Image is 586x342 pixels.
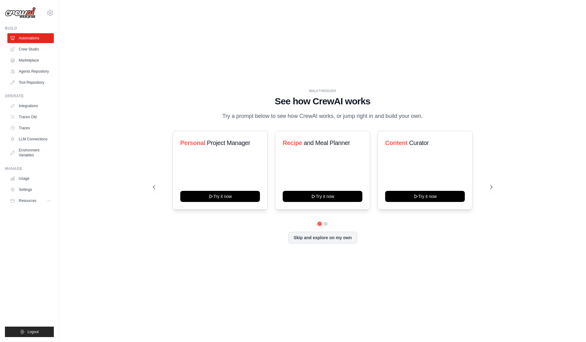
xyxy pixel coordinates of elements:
a: Settings [7,185,54,195]
span: Resources [19,198,36,203]
span: Curator [409,139,429,146]
a: Tool Repository [7,78,54,87]
a: Marketplace [7,55,54,65]
button: Try it now [283,191,362,202]
a: Usage [7,174,54,183]
button: Try it now [180,191,260,202]
a: LLM Connections [7,134,54,144]
p: Try a prompt below to see how CrewAI works, or jump right in and build your own. [219,112,426,121]
a: Integrations [7,101,54,111]
button: Try it now [385,191,465,202]
h1: See how CrewAI works [153,96,492,107]
div: WALKTHROUGH [153,89,492,93]
a: Traces [7,123,54,133]
button: Logout [5,327,54,337]
a: Automations [7,33,54,43]
a: Environment Variables [7,145,54,160]
a: Agents Repository [7,66,54,76]
div: Operate [5,94,54,99]
span: Logout [27,329,39,334]
iframe: Chat Widget [555,312,586,342]
span: Personal [180,139,205,146]
span: Content [385,139,408,146]
button: Resources [7,196,54,206]
a: Traces Old [7,112,54,122]
span: Project Manager [207,139,250,146]
span: Recipe [283,139,302,146]
img: Logo [5,7,36,19]
a: Crew Studio [7,44,54,54]
div: Manage [5,166,54,171]
span: and Meal Planner [304,139,350,146]
button: Skip and explore on my own [288,232,357,243]
div: Build [5,26,54,31]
